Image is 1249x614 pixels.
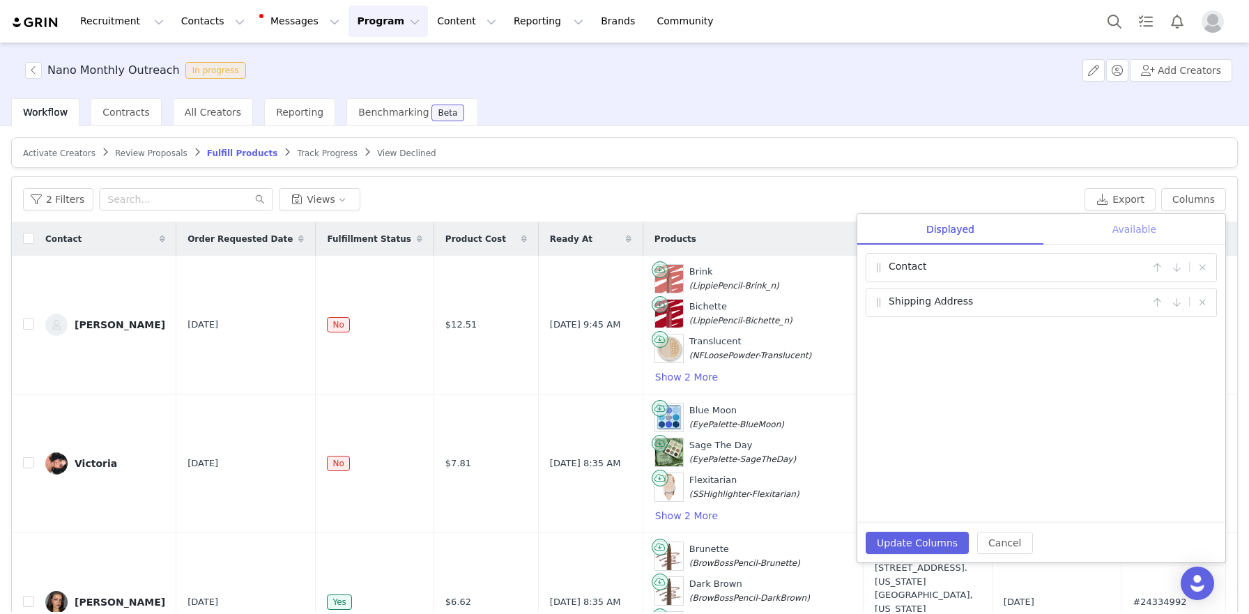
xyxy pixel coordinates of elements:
[654,507,719,524] button: Show 2 More
[655,335,683,362] img: Product Image
[1043,214,1225,245] div: Available
[297,148,357,158] span: Track Progress
[689,454,796,464] span: (EyePalette-SageTheDay)
[23,148,95,158] span: Activate Creators
[1130,59,1232,82] button: Add Creators
[438,109,458,117] div: Beta
[655,542,683,570] img: Product Image
[1188,294,1191,311] span: |
[23,188,93,210] button: 2 Filters
[550,318,621,332] span: [DATE] 9:45 AM
[327,317,349,332] span: No
[445,456,471,470] span: $7.81
[25,62,252,79] span: [object Object]
[429,6,505,37] button: Content
[1099,6,1130,37] button: Search
[254,6,348,37] button: Messages
[187,595,218,609] span: [DATE]
[187,318,218,332] span: [DATE]
[689,404,784,431] div: Blue Moon
[1193,10,1238,33] button: Profile
[1004,595,1034,609] span: [DATE]
[689,420,784,429] span: (EyePalette-BlueMoon)
[689,300,792,327] div: Bichette
[445,233,506,245] span: Product Cost
[45,591,68,613] img: fe804868-ac0c-48cd-bde4-15ebfcc7bc78.jpg
[689,265,779,292] div: Brink
[1181,567,1214,600] div: Open Intercom Messenger
[185,107,241,118] span: All Creators
[72,6,172,37] button: Recruitment
[75,597,165,608] div: [PERSON_NAME]
[45,452,68,475] img: a1256e18-0227-47f4-b8a6-59dfe509f80a.jpg
[1131,6,1161,37] a: Tasks
[689,351,811,360] span: (NFLoosePowder-Translucent)
[279,188,360,210] button: Views
[866,532,969,554] button: Update Columns
[1162,6,1193,37] button: Notifications
[102,107,150,118] span: Contracts
[185,62,246,79] span: In progress
[45,233,82,245] span: Contact
[327,233,411,245] span: Fulfillment Status
[187,456,218,470] span: [DATE]
[358,107,429,118] span: Benchmarking
[445,318,477,332] span: $12.51
[857,214,1043,245] div: Displayed
[445,595,471,609] span: $6.62
[655,473,683,501] img: Product Image
[655,577,683,605] img: Product Image
[505,6,592,37] button: Reporting
[655,300,683,328] img: Product Image
[889,294,973,311] span: Shipping Address
[550,456,621,470] span: [DATE] 8:35 AM
[889,259,926,276] span: Contact
[23,107,68,118] span: Workflow
[173,6,253,37] button: Contacts
[115,148,187,158] span: Review Proposals
[654,233,696,245] span: Products
[45,452,165,475] a: Victoria
[377,148,436,158] span: View Declined
[327,456,349,471] span: No
[689,438,796,466] div: Sage The Day
[689,489,799,499] span: (SSHighlighter-Flexitarian)
[1085,188,1156,210] button: Export
[655,404,683,431] img: Product Image
[655,265,683,293] img: Product Image
[592,6,648,37] a: Brands
[187,233,293,245] span: Order Requested Date
[689,473,799,500] div: Flexitarian
[689,542,800,569] div: Brunette
[689,593,810,603] span: (BrowBossPencil-DarkBrown)
[689,281,779,291] span: (LippiePencil-Brink_n)
[99,188,273,210] input: Search...
[550,595,621,609] span: [DATE] 8:35 AM
[689,335,811,362] div: Translucent
[689,577,810,604] div: Dark Brown
[649,6,728,37] a: Community
[276,107,323,118] span: Reporting
[689,316,792,325] span: (LippiePencil-Bichette_n)
[348,6,428,37] button: Program
[654,369,719,385] button: Show 2 More
[327,594,351,610] span: Yes
[47,62,180,79] h3: Nano Monthly Outreach
[45,314,68,336] img: c6555c3b-b26e-4307-a126-bebac53ca610--s.jpg
[255,194,265,204] i: icon: search
[655,438,683,466] img: Product Image
[1161,188,1226,210] button: Columns
[1188,259,1191,276] span: |
[75,458,117,469] div: Victoria
[207,148,278,158] span: Fulfill Products
[550,233,592,245] span: Ready At
[689,558,800,568] span: (BrowBossPencil-Brunette)
[45,591,165,613] a: [PERSON_NAME]
[75,319,165,330] div: [PERSON_NAME]
[45,314,165,336] a: [PERSON_NAME]
[1202,10,1224,33] img: placeholder-profile.jpg
[11,16,60,29] img: grin logo
[977,532,1032,554] button: Cancel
